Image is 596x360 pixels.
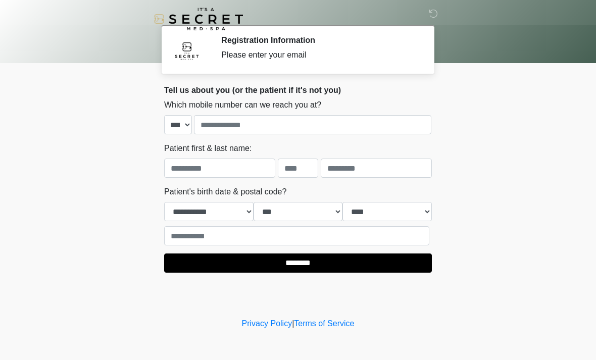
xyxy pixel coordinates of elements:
[154,8,243,30] img: It's A Secret Med Spa Logo
[242,319,292,328] a: Privacy Policy
[164,85,432,95] h2: Tell us about you (or the patient if it's not you)
[221,49,417,61] div: Please enter your email
[164,186,286,198] label: Patient's birth date & postal code?
[294,319,354,328] a: Terms of Service
[164,99,321,111] label: Which mobile number can we reach you at?
[292,319,294,328] a: |
[221,35,417,45] h2: Registration Information
[164,142,252,155] label: Patient first & last name:
[172,35,202,66] img: Agent Avatar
